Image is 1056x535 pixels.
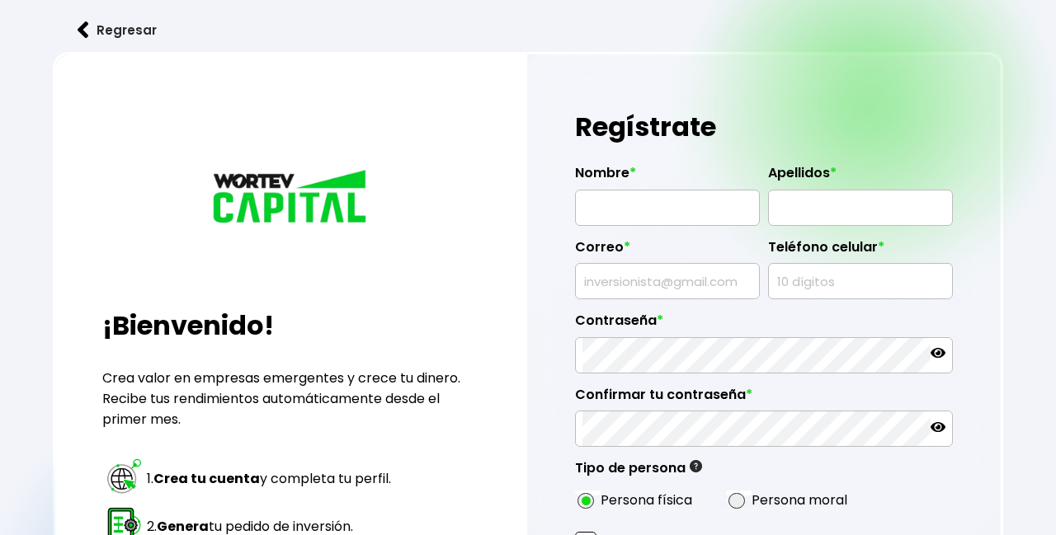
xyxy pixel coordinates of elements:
[575,312,952,337] label: Contraseña
[105,457,144,495] img: paso 1
[146,456,395,502] td: 1. y completa tu perfil.
[575,102,952,152] h1: Regístrate
[768,239,953,264] label: Teléfono celular
[601,490,692,510] label: Persona física
[53,8,1003,52] a: flecha izquierdaRegresar
[575,165,760,190] label: Nombre
[775,264,945,298] input: 10 dígitos
[209,167,374,228] img: logo_wortev_capital
[575,387,952,411] label: Confirmar tu contraseña
[78,21,89,39] img: flecha izquierda
[575,239,760,264] label: Correo
[102,306,479,345] h2: ¡Bienvenido!
[102,368,479,429] p: Crea valor en empresas emergentes y crece tu dinero. Recibe tus rendimientos automáticamente desd...
[582,264,752,298] input: inversionista@gmail.com
[752,490,847,510] label: Persona moral
[768,165,953,190] label: Apellidos
[153,469,260,488] strong: Crea tu cuenta
[53,8,181,52] button: Regresar
[690,460,702,472] img: gfR76cHglkPwleuBLjWdxeZVvX9Wp6JBDmjRYY8JYDQn16A2ICN00zLTgIroGa6qie5tIuWH7V3AapTKqzv+oMZsGfMUqL5JM...
[575,460,702,485] label: Tipo de persona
